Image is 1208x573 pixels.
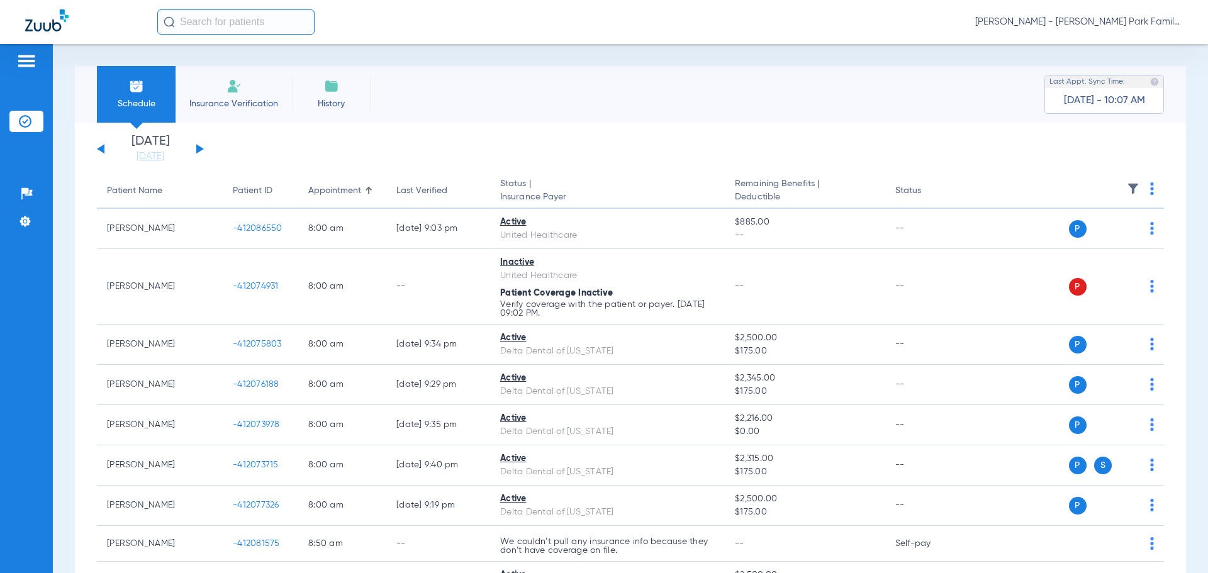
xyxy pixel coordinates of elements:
[1150,280,1154,292] img: group-dot-blue.svg
[500,385,715,398] div: Delta Dental of [US_STATE]
[500,412,715,425] div: Active
[735,282,744,291] span: --
[1150,222,1154,235] img: group-dot-blue.svg
[97,365,223,405] td: [PERSON_NAME]
[386,526,490,562] td: --
[1150,537,1154,550] img: group-dot-blue.svg
[1069,416,1087,434] span: P
[885,365,970,405] td: --
[164,16,175,28] img: Search Icon
[735,465,875,479] span: $175.00
[500,216,715,229] div: Active
[885,325,970,365] td: --
[107,184,213,197] div: Patient Name
[735,506,875,519] span: $175.00
[735,425,875,438] span: $0.00
[1150,459,1154,471] img: group-dot-blue.svg
[885,249,970,325] td: --
[1150,499,1154,511] img: group-dot-blue.svg
[735,229,875,242] span: --
[1069,336,1087,353] span: P
[396,184,447,197] div: Last Verified
[298,249,386,325] td: 8:00 AM
[975,16,1183,28] span: [PERSON_NAME] - [PERSON_NAME] Park Family Dentistry
[233,340,282,348] span: -412075803
[386,249,490,325] td: --
[233,184,272,197] div: Patient ID
[735,372,875,385] span: $2,345.00
[1064,94,1145,107] span: [DATE] - 10:07 AM
[885,486,970,526] td: --
[324,79,339,94] img: History
[500,256,715,269] div: Inactive
[490,174,725,209] th: Status |
[185,97,282,110] span: Insurance Verification
[157,9,315,35] input: Search for patients
[1069,497,1087,515] span: P
[386,405,490,445] td: [DATE] 9:35 PM
[226,79,242,94] img: Manual Insurance Verification
[500,345,715,358] div: Delta Dental of [US_STATE]
[386,325,490,365] td: [DATE] 9:34 PM
[233,501,279,509] span: -412077326
[500,289,613,298] span: Patient Coverage Inactive
[97,526,223,562] td: [PERSON_NAME]
[107,184,162,197] div: Patient Name
[500,191,715,204] span: Insurance Payer
[1150,77,1159,86] img: last sync help info
[735,452,875,465] span: $2,315.00
[500,452,715,465] div: Active
[1150,338,1154,350] img: group-dot-blue.svg
[113,150,188,163] a: [DATE]
[97,325,223,365] td: [PERSON_NAME]
[97,209,223,249] td: [PERSON_NAME]
[233,539,280,548] span: -412081575
[386,486,490,526] td: [DATE] 9:19 PM
[735,216,875,229] span: $885.00
[129,79,144,94] img: Schedule
[308,184,376,197] div: Appointment
[1150,418,1154,431] img: group-dot-blue.svg
[500,229,715,242] div: United Healthcare
[106,97,166,110] span: Schedule
[298,405,386,445] td: 8:00 AM
[97,486,223,526] td: [PERSON_NAME]
[885,174,970,209] th: Status
[233,224,282,233] span: -412086550
[1127,182,1139,195] img: filter.svg
[735,191,875,204] span: Deductible
[301,97,361,110] span: History
[298,445,386,486] td: 8:00 AM
[233,460,279,469] span: -412073715
[500,372,715,385] div: Active
[1069,278,1087,296] span: P
[735,345,875,358] span: $175.00
[233,282,279,291] span: -412074931
[1069,376,1087,394] span: P
[386,445,490,486] td: [DATE] 9:40 PM
[16,53,36,69] img: hamburger-icon
[386,209,490,249] td: [DATE] 9:03 PM
[1150,378,1154,391] img: group-dot-blue.svg
[500,537,715,555] p: We couldn’t pull any insurance info because they don’t have coverage on file.
[308,184,361,197] div: Appointment
[500,300,715,318] p: Verify coverage with the patient or payer. [DATE] 09:02 PM.
[735,539,744,548] span: --
[298,365,386,405] td: 8:00 AM
[298,526,386,562] td: 8:50 AM
[735,492,875,506] span: $2,500.00
[500,506,715,519] div: Delta Dental of [US_STATE]
[1094,457,1112,474] span: S
[885,445,970,486] td: --
[97,249,223,325] td: [PERSON_NAME]
[298,486,386,526] td: 8:00 AM
[885,526,970,562] td: Self-pay
[500,465,715,479] div: Delta Dental of [US_STATE]
[885,405,970,445] td: --
[396,184,480,197] div: Last Verified
[500,331,715,345] div: Active
[97,405,223,445] td: [PERSON_NAME]
[735,331,875,345] span: $2,500.00
[233,420,280,429] span: -412073978
[1069,457,1087,474] span: P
